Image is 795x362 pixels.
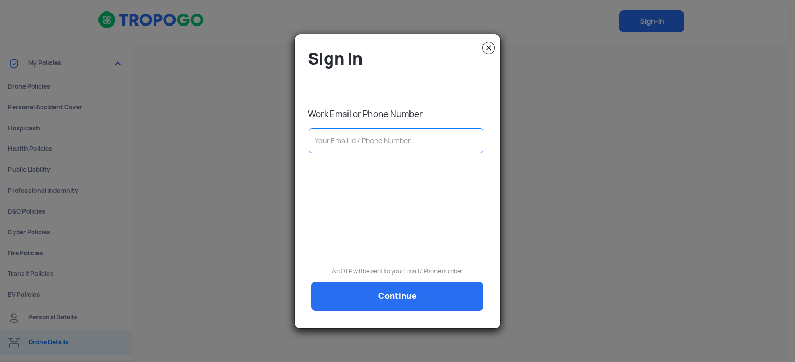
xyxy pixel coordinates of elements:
[308,108,492,120] p: Work Email or Phone Number
[482,42,495,54] img: close
[308,48,492,69] h4: Sign In
[311,282,483,311] a: Continue
[309,128,483,153] input: Your Email Id / Phone Number
[303,266,492,277] p: An OTP will be sent to your Email / Phone number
